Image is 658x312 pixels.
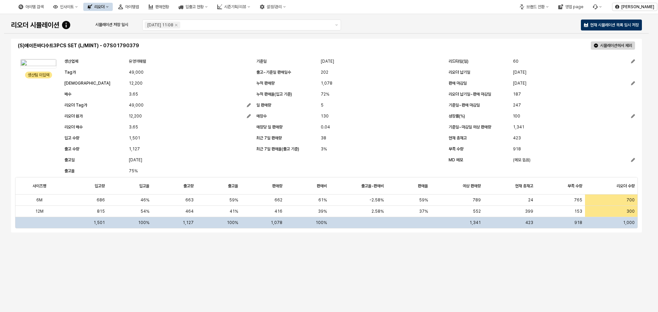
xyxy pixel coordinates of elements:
[185,4,204,9] div: 입출고 현황
[513,112,635,120] button: 100
[64,114,83,118] span: 리오더 원가
[256,3,290,11] button: 설정/관리
[418,183,428,189] span: 판매율
[64,59,78,64] span: 생산업체
[125,4,139,9] div: 아이템맵
[525,220,533,225] span: 423
[256,81,275,86] span: 누적 판매량
[513,135,521,141] span: 423
[528,197,533,203] span: 24
[49,3,82,11] button: 인사이트
[64,158,75,162] span: 출고일
[256,92,292,97] span: 누적 판매율(입고 기준)
[449,81,467,86] span: 판매 마감일
[321,58,334,65] span: [DATE]
[574,197,582,203] span: 765
[14,3,48,11] button: 아이템 검색
[129,58,146,65] span: 유영어패럴
[513,146,521,152] span: 918
[449,59,468,64] span: 리드타임(일)
[591,41,635,50] button: 시뮬레이션에서 제외
[94,4,105,9] div: 리오더
[318,209,327,214] span: 39%
[513,57,635,65] button: 60
[129,113,142,120] span: 12,200
[141,209,149,214] span: 54%
[95,22,128,27] span: 시뮬레이션 저장 일시
[256,147,299,151] span: 최근 7일 판매율(출고 기준)
[213,3,254,11] div: 시즌기획/리뷰
[321,113,329,120] span: 130
[513,113,520,120] span: 100
[574,209,582,214] span: 153
[97,197,105,203] span: 686
[227,220,238,225] span: 100%
[256,70,291,75] span: 출고~기준일 판매일수
[83,3,113,11] button: 리오더
[256,59,267,64] span: 기준일
[321,69,328,76] span: 202
[129,167,138,174] span: 75%
[600,43,632,48] p: 시뮬레이션에서 제외
[174,3,212,11] button: 입출고 현황
[35,209,44,214] span: 12M
[473,197,481,203] span: 789
[626,197,635,203] span: 700
[129,69,144,76] span: 49,000
[224,4,246,9] div: 시즌기획/리뷰
[513,91,521,98] span: 187
[623,220,635,225] span: 1,000
[64,81,110,86] span: [DEMOGRAPHIC_DATA]
[141,197,149,203] span: 46%
[18,42,324,49] p: (S)에이든바디수트3PCS SET (L/MINT) - 07S01790379
[513,157,530,163] span: (메모 없음)
[449,147,463,151] span: 부족 수량
[589,3,606,11] div: Menu item 6
[419,197,428,203] span: 59%
[230,209,238,214] span: 41%
[129,112,251,120] button: 12,200
[185,209,194,214] span: 464
[139,183,149,189] span: 입고율
[332,20,341,30] button: 제안 사항 표시
[175,24,178,26] div: Remove 2025-08-28 11:08
[321,91,329,98] span: 72%
[513,69,526,76] span: [DATE]
[449,103,480,108] span: 기준일~판매 마감일
[144,3,173,11] button: 판매현황
[316,220,327,225] span: 100%
[590,22,639,28] p: 현재 시뮬레이션 목록 임시 저장
[369,197,384,203] span: -2.58%
[129,135,140,141] span: 1,501
[321,135,326,141] span: 38
[449,125,491,129] span: 기준일~마감일 예상 판매량
[36,197,42,203] span: 6M
[371,209,384,214] span: 2.58%
[256,114,267,118] span: 매장수
[526,4,545,9] div: 브랜드 전환
[321,80,332,87] span: 1,078
[321,102,324,109] span: 5
[256,125,282,129] span: 매장당 일 판매량
[129,91,138,98] span: 3.65
[95,183,105,189] span: 입고량
[129,102,144,109] span: 49,000
[64,136,79,140] span: 입고 수량
[229,197,238,203] span: 59%
[513,102,521,109] span: 247
[147,22,173,28] div: [DATE] 11:08
[275,209,282,214] span: 416
[138,220,149,225] span: 100%
[64,147,79,151] span: 출고 수량
[183,220,194,225] span: 1,127
[267,4,282,9] div: 설정/관리
[515,3,553,11] div: 브랜드 전환
[25,4,44,9] div: 아이템 검색
[317,183,327,189] span: 판매비
[513,80,526,87] span: [DATE]
[28,72,49,78] div: 생산팀 미입력
[513,124,524,130] span: 1,341
[114,3,143,11] div: 아이템맵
